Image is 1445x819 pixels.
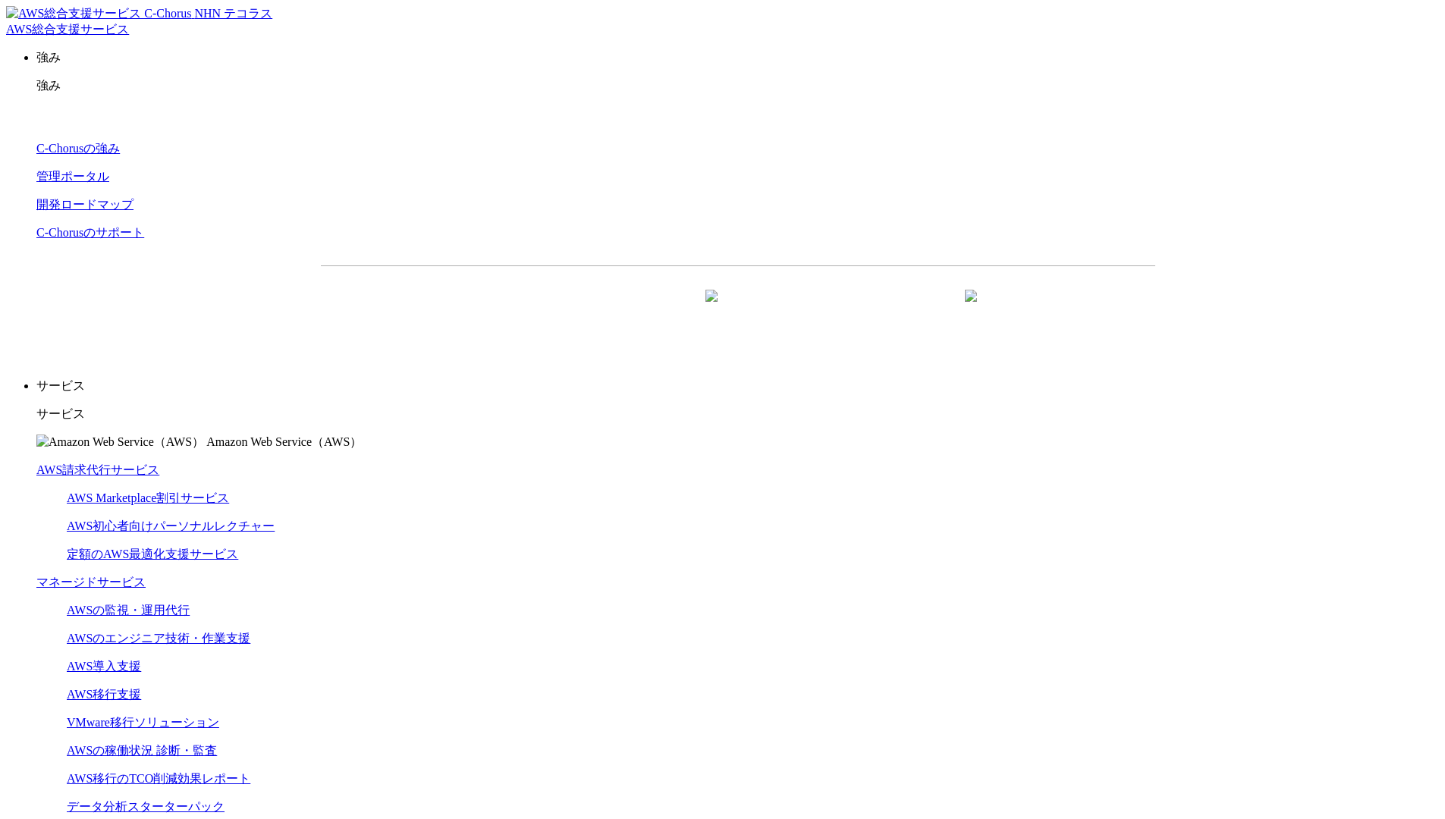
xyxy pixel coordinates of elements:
p: 強み [36,78,1439,94]
img: 矢印 [965,290,977,329]
a: データ分析スターターパック [67,800,225,813]
a: VMware移行ソリューション [67,716,219,729]
a: 定額のAWS最適化支援サービス [67,548,238,560]
a: AWS移行支援 [67,688,141,701]
a: AWS導入支援 [67,660,141,673]
a: C-Chorusの強み [36,142,120,155]
a: まずは相談する [746,290,990,328]
a: AWS初心者向けパーソナルレクチャー [67,519,275,532]
a: AWS Marketplace割引サービス [67,491,229,504]
p: サービス [36,406,1439,422]
a: C-Chorusのサポート [36,226,144,239]
a: AWS総合支援サービス C-Chorus NHN テコラスAWS総合支援サービス [6,7,272,36]
p: サービス [36,378,1439,394]
span: Amazon Web Service（AWS） [206,435,362,448]
a: 開発ロードマップ [36,198,134,211]
a: 管理ポータル [36,170,109,183]
img: Amazon Web Service（AWS） [36,435,204,450]
img: 矢印 [705,290,718,329]
a: AWS移行のTCO削減効果レポート [67,772,250,785]
a: AWSの監視・運用代行 [67,604,190,617]
a: AWSのエンジニア技術・作業支援 [67,632,250,645]
p: 強み [36,50,1439,66]
a: AWS請求代行サービス [36,463,159,476]
a: マネージドサービス [36,576,146,588]
img: AWS総合支援サービス C-Chorus [6,6,192,22]
a: AWSの稼働状況 診断・監査 [67,744,217,757]
a: 資料を請求する [486,290,730,328]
